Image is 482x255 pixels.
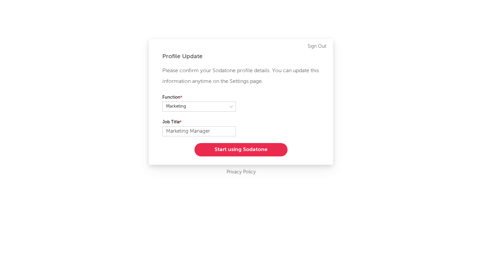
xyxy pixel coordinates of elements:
p: Please confirm your Sodatone profile details. You can update this information anytime on the Sett... [162,66,320,87]
a: Privacy Policy [227,168,256,176]
label: Function [162,94,236,102]
div: Profile Update [162,52,320,60]
button: Start using Sodatone [194,143,288,156]
a: Sign Out [308,42,326,50]
label: Job Title [162,118,236,126]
